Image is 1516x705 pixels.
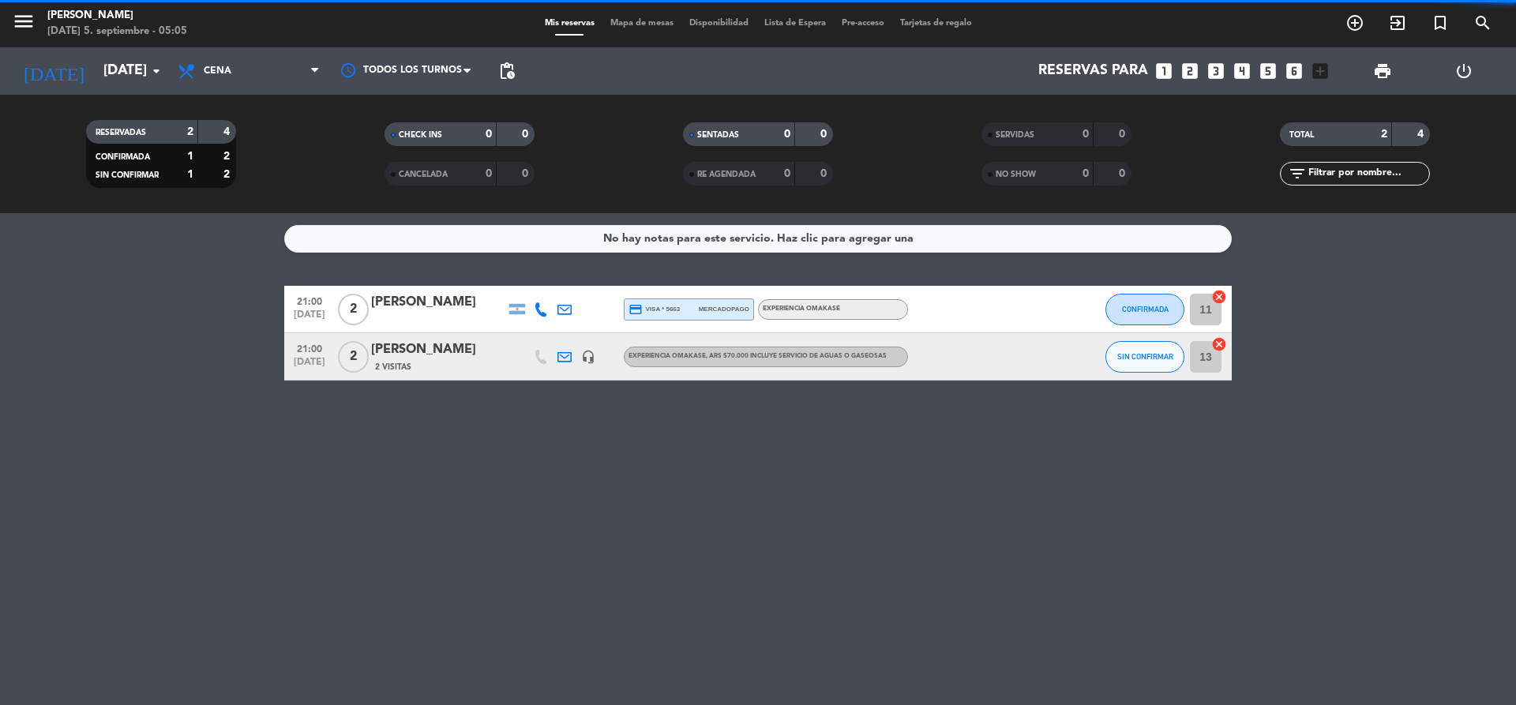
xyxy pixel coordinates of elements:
strong: 0 [784,129,790,140]
span: CHECK INS [399,131,442,139]
i: turned_in_not [1431,13,1450,32]
i: looks_3 [1206,61,1226,81]
strong: 0 [1083,129,1089,140]
i: [DATE] [12,54,96,88]
span: TOTAL [1289,131,1314,139]
input: Filtrar por nombre... [1307,165,1429,182]
i: filter_list [1288,164,1307,183]
span: SERVIDAS [996,131,1034,139]
span: 21:00 [290,291,329,309]
strong: 0 [486,129,492,140]
i: menu [12,9,36,33]
span: SENTADAS [697,131,739,139]
div: [PERSON_NAME] [371,339,505,360]
strong: 0 [1119,168,1128,179]
div: LOG OUT [1423,47,1504,95]
span: Lista de Espera [756,19,834,28]
span: Tarjetas de regalo [892,19,980,28]
span: RESERVADAS [96,129,146,137]
span: 21:00 [290,339,329,357]
i: looks_one [1154,61,1174,81]
span: EXPERIENCIA OMAKASE [629,353,887,359]
strong: 4 [1417,129,1427,140]
i: add_circle_outline [1345,13,1364,32]
strong: 2 [187,126,193,137]
strong: 0 [784,168,790,179]
span: pending_actions [497,62,516,81]
span: print [1373,62,1392,81]
button: menu [12,9,36,39]
strong: 0 [820,129,830,140]
strong: 0 [1119,129,1128,140]
i: looks_4 [1232,61,1252,81]
strong: 0 [1083,168,1089,179]
span: visa * 5663 [629,302,680,317]
i: exit_to_app [1388,13,1407,32]
strong: 0 [522,129,531,140]
span: Mapa de mesas [602,19,681,28]
button: SIN CONFIRMAR [1105,341,1184,373]
span: Pre-acceso [834,19,892,28]
span: , ars $70.000 Incluye servicio de aguas o gaseosas [706,353,887,359]
strong: 1 [187,169,193,180]
i: power_settings_new [1454,62,1473,81]
span: Mis reservas [537,19,602,28]
span: CONFIRMADA [96,153,150,161]
i: headset_mic [581,350,595,364]
div: [PERSON_NAME] [47,8,187,24]
span: [DATE] [290,357,329,375]
i: looks_two [1180,61,1200,81]
strong: 1 [187,151,193,162]
span: SIN CONFIRMAR [1117,352,1173,361]
i: looks_6 [1284,61,1304,81]
strong: 0 [820,168,830,179]
span: 2 [338,294,369,325]
i: cancel [1211,289,1227,305]
strong: 2 [223,151,233,162]
i: arrow_drop_down [147,62,166,81]
strong: 2 [1381,129,1387,140]
i: cancel [1211,336,1227,352]
span: SIN CONFIRMAR [96,171,159,179]
span: 2 Visitas [375,361,411,373]
div: [PERSON_NAME] [371,292,505,313]
span: CANCELADA [399,171,448,178]
strong: 4 [223,126,233,137]
strong: 0 [522,168,531,179]
span: mercadopago [699,304,749,314]
i: credit_card [629,302,643,317]
span: [DATE] [290,309,329,328]
span: Disponibilidad [681,19,756,28]
span: 2 [338,341,369,373]
div: [DATE] 5. septiembre - 05:05 [47,24,187,39]
strong: 0 [486,168,492,179]
span: RE AGENDADA [697,171,756,178]
span: Cena [204,66,231,77]
div: No hay notas para este servicio. Haz clic para agregar una [603,230,914,248]
span: Reservas para [1038,63,1148,79]
i: search [1473,13,1492,32]
strong: 2 [223,169,233,180]
i: add_box [1310,61,1330,81]
span: NO SHOW [996,171,1036,178]
button: CONFIRMADA [1105,294,1184,325]
span: CONFIRMADA [1122,305,1169,313]
span: EXPERIENCIA OMAKASE [763,306,840,312]
i: looks_5 [1258,61,1278,81]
